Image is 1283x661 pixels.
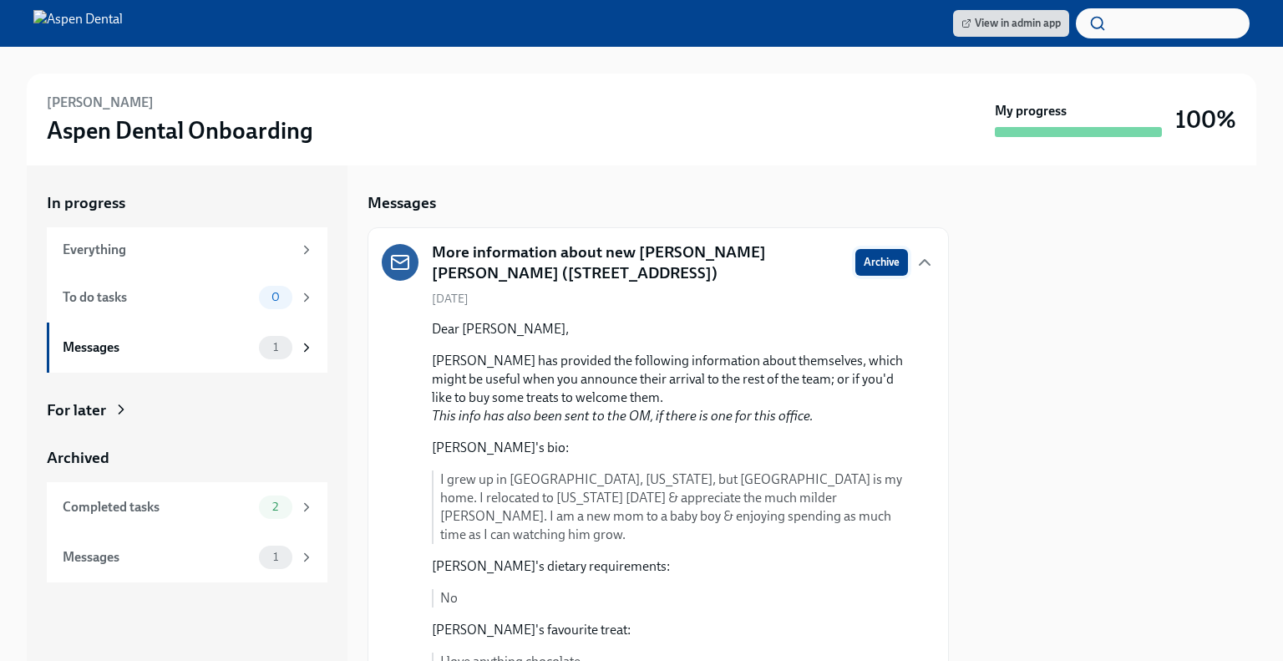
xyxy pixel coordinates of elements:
a: Messages1 [47,532,327,582]
div: Completed tasks [63,498,252,516]
span: View in admin app [961,15,1061,32]
h3: 100% [1175,104,1236,135]
p: [PERSON_NAME] has provided the following information about themselves, which might be useful when... [432,352,908,425]
span: 1 [263,341,288,353]
a: For later [47,399,327,421]
div: For later [47,399,106,421]
div: Everything [63,241,292,259]
a: View in admin app [953,10,1069,37]
p: [PERSON_NAME]'s dietary requirements: [432,557,908,576]
p: [PERSON_NAME]'s favourite treat: [432,621,908,639]
a: Messages1 [47,323,327,373]
h5: Messages [368,192,436,214]
div: Messages [63,338,252,357]
div: Messages [63,548,252,567]
a: Completed tasks2 [47,482,327,532]
a: In progress [47,192,327,214]
p: [PERSON_NAME]'s bio: [432,439,908,457]
span: 1 [263,551,288,563]
span: 0 [261,291,290,303]
p: I grew up in [GEOGRAPHIC_DATA], [US_STATE], but [GEOGRAPHIC_DATA] is my home. I relocated to [US_... [440,470,908,544]
img: Aspen Dental [33,10,123,37]
div: To do tasks [63,288,252,307]
strong: My progress [995,102,1067,120]
a: Archived [47,447,327,469]
span: Archive [864,254,900,271]
p: Dear [PERSON_NAME], [432,320,908,338]
a: To do tasks0 [47,272,327,323]
span: 2 [262,501,288,513]
em: This info has also been sent to the OM, if there is one for this office. [432,408,814,424]
h3: Aspen Dental Onboarding [47,115,313,145]
p: No [440,589,908,608]
h6: [PERSON_NAME] [47,94,154,112]
a: Everything [47,227,327,272]
span: [DATE] [432,291,469,307]
button: Archive [855,249,908,276]
h5: More information about new [PERSON_NAME] [PERSON_NAME] ([STREET_ADDRESS]) [432,242,842,284]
